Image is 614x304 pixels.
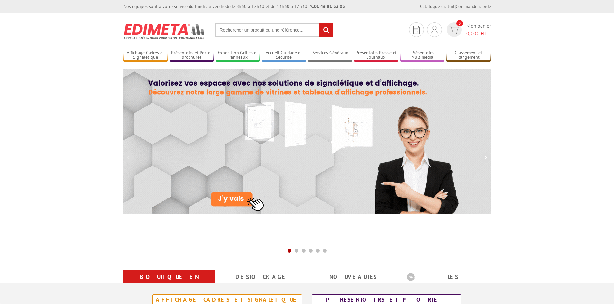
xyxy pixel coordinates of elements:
[466,30,476,36] span: 0,00
[262,50,306,61] a: Accueil Guidage et Sécurité
[315,271,391,283] a: nouveautés
[420,4,455,9] a: Catalogue gratuit
[466,22,491,37] span: Mon panier
[154,296,300,303] div: Affichage Cadres et Signalétique
[308,50,352,61] a: Services Généraux
[319,23,333,37] input: rechercher
[131,271,208,294] a: Boutique en ligne
[216,50,260,61] a: Exposition Grilles et Panneaux
[354,50,398,61] a: Présentoirs Presse et Journaux
[310,4,345,9] strong: 01 46 81 33 03
[446,50,491,61] a: Classement et Rangement
[170,50,214,61] a: Présentoirs et Porte-brochures
[456,20,463,26] span: 0
[431,26,438,34] img: devis rapide
[123,19,206,43] img: Présentoir, panneau, stand - Edimeta - PLV, affichage, mobilier bureau, entreprise
[407,271,483,294] a: Les promotions
[413,26,420,34] img: devis rapide
[215,23,333,37] input: Rechercher un produit ou une référence...
[400,50,445,61] a: Présentoirs Multimédia
[123,50,168,61] a: Affichage Cadres et Signalétique
[407,271,487,284] b: Les promotions
[123,3,345,10] div: Nos équipes sont à votre service du lundi au vendredi de 8h30 à 12h30 et de 13h30 à 17h30
[223,271,299,283] a: Destockage
[466,30,491,37] span: € HT
[420,3,491,10] div: |
[445,22,491,37] a: devis rapide 0 Mon panier 0,00€ HT
[456,4,491,9] a: Commande rapide
[449,26,459,34] img: devis rapide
